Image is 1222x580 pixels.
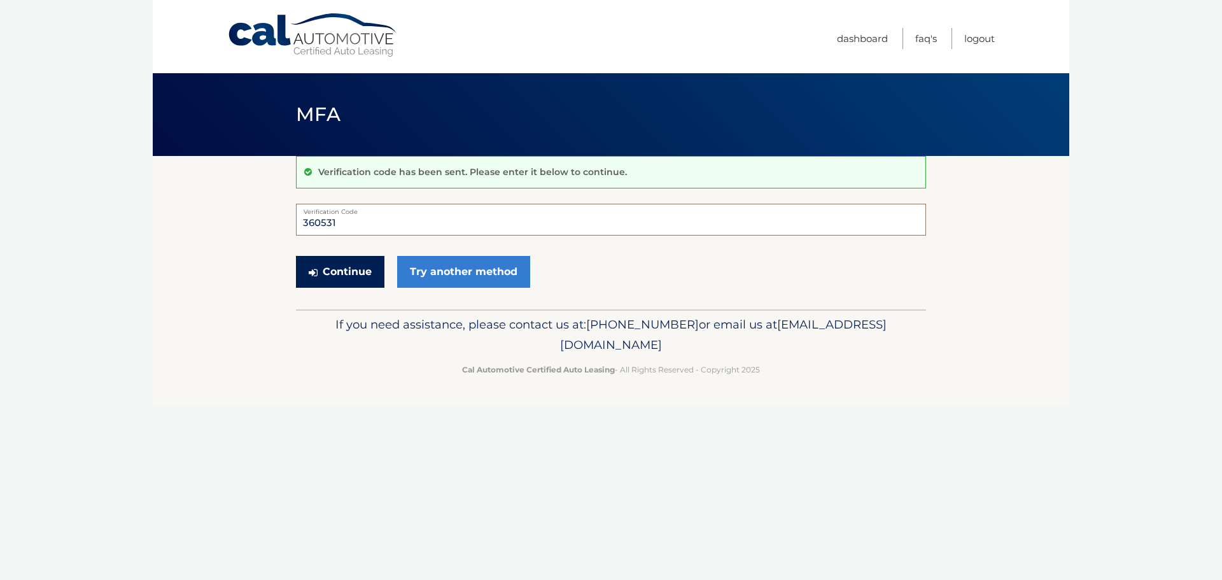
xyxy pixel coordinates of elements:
[304,315,918,355] p: If you need assistance, please contact us at: or email us at
[586,317,699,332] span: [PHONE_NUMBER]
[915,28,937,49] a: FAQ's
[296,256,384,288] button: Continue
[296,204,926,214] label: Verification Code
[296,204,926,236] input: Verification Code
[462,365,615,374] strong: Cal Automotive Certified Auto Leasing
[296,103,341,126] span: MFA
[318,166,627,178] p: Verification code has been sent. Please enter it below to continue.
[837,28,888,49] a: Dashboard
[304,363,918,376] p: - All Rights Reserved - Copyright 2025
[560,317,887,352] span: [EMAIL_ADDRESS][DOMAIN_NAME]
[227,13,399,58] a: Cal Automotive
[964,28,995,49] a: Logout
[397,256,530,288] a: Try another method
